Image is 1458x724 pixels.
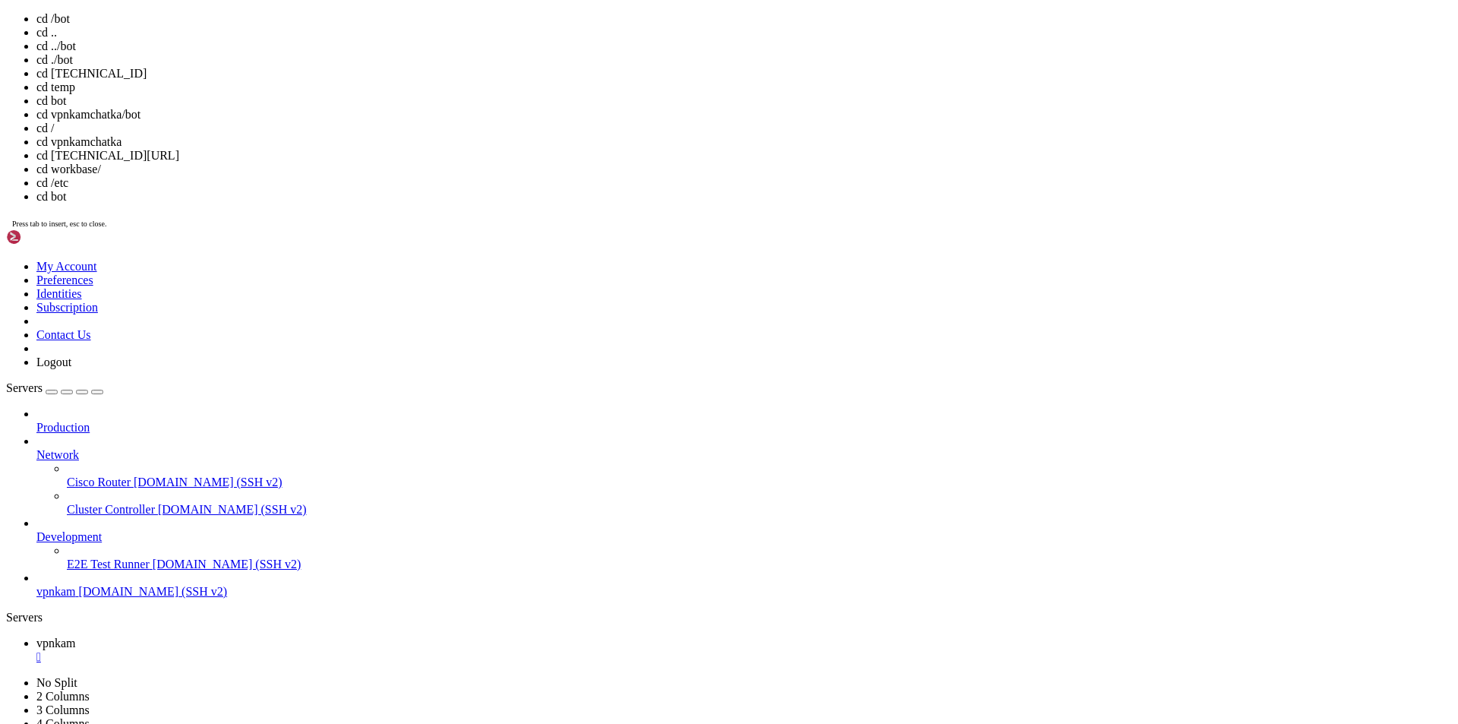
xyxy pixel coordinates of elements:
span: Press tab to insert, esc to close. [12,220,106,228]
li: cd /bot [36,12,1452,26]
li: cd bot [36,94,1452,108]
a: Cisco Router [DOMAIN_NAME] (SSH v2) [67,476,1452,489]
span: vpnkam [36,637,76,650]
li: cd temp [36,81,1452,94]
a: 3 Columns [36,703,90,716]
li: cd [TECHNICAL_ID][URL] [36,149,1452,163]
a: Identities [36,287,82,300]
a: Cluster Controller [DOMAIN_NAME] (SSH v2) [67,503,1452,517]
span: vpnkam [36,585,76,598]
li: cd ./bot [36,53,1452,67]
li: Cisco Router [DOMAIN_NAME] (SSH v2) [67,462,1452,489]
a: 2 Columns [36,690,90,703]
a: Network [36,448,1452,462]
span: E2E Test Runner [67,558,150,571]
li: Production [36,407,1452,435]
div: Servers [6,611,1452,624]
li: cd vpnkamchatka/bot [36,108,1452,122]
a: vpnkam [36,637,1452,664]
li: Cluster Controller [DOMAIN_NAME] (SSH v2) [67,489,1452,517]
a: vpnkam [DOMAIN_NAME] (SSH v2) [36,585,1452,599]
span: Cluster Controller [67,503,155,516]
span: Servers [6,381,43,394]
a: Servers [6,381,103,394]
a: Contact Us [36,328,91,341]
li: cd / [36,122,1452,135]
span: Network [36,448,79,461]
span: [DOMAIN_NAME] (SSH v2) [79,585,228,598]
span: [DOMAIN_NAME] (SSH v2) [158,503,307,516]
span: Production [36,421,90,434]
a: Development [36,530,1452,544]
a: Preferences [36,273,93,286]
a: E2E Test Runner [DOMAIN_NAME] (SSH v2) [67,558,1452,571]
li: Network [36,435,1452,517]
li: cd bot [36,190,1452,204]
li: cd .. [36,26,1452,40]
li: cd ../bot [36,40,1452,53]
span: Cisco Router [67,476,131,488]
span: Development [36,530,102,543]
a: My Account [36,260,97,273]
a: Production [36,421,1452,435]
li: cd workbase/ [36,163,1452,176]
a:  [36,650,1452,664]
img: Shellngn [6,229,93,245]
a: Logout [36,356,71,368]
li: vpnkam [DOMAIN_NAME] (SSH v2) [36,571,1452,599]
li: Development [36,517,1452,571]
li: cd /etc [36,176,1452,190]
li: cd vpnkamchatka [36,135,1452,149]
a: No Split [36,676,77,689]
a: Subscription [36,301,98,314]
span: [DOMAIN_NAME] (SSH v2) [153,558,301,571]
li: cd [TECHNICAL_ID] [36,67,1452,81]
span: [DOMAIN_NAME] (SSH v2) [134,476,282,488]
li: E2E Test Runner [DOMAIN_NAME] (SSH v2) [67,544,1452,571]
